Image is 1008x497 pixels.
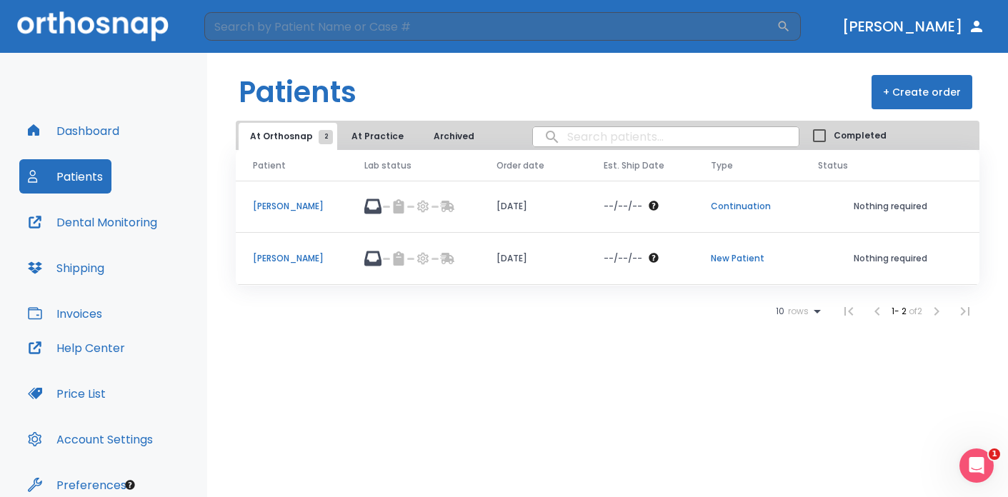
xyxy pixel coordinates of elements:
[19,114,128,148] button: Dashboard
[604,200,677,213] div: The date will be available after approving treatment plan
[604,252,677,265] div: The date will be available after approving treatment plan
[959,448,994,483] iframe: Intercom live chat
[604,200,642,213] p: --/--/--
[479,181,587,233] td: [DATE]
[892,305,909,317] span: 1 - 2
[253,159,286,172] span: Patient
[776,306,784,316] span: 10
[479,233,587,285] td: [DATE]
[253,252,330,265] p: [PERSON_NAME]
[17,11,169,41] img: Orthosnap
[319,130,333,144] span: 2
[818,159,848,172] span: Status
[364,159,411,172] span: Lab status
[872,75,972,109] button: + Create order
[250,130,326,143] span: At Orthosnap
[19,331,134,365] button: Help Center
[834,129,887,142] span: Completed
[124,478,136,491] div: Tooltip anchor
[909,305,922,317] span: of 2
[533,123,799,151] input: search
[19,159,111,194] button: Patients
[711,252,784,265] p: New Patient
[19,205,166,239] button: Dental Monitoring
[19,296,111,331] button: Invoices
[818,252,962,265] p: Nothing required
[837,14,991,39] button: [PERSON_NAME]
[818,200,962,213] p: Nothing required
[604,159,664,172] span: Est. Ship Date
[604,252,642,265] p: --/--/--
[711,159,733,172] span: Type
[204,12,777,41] input: Search by Patient Name or Case #
[340,123,415,150] button: At Practice
[19,251,113,285] button: Shipping
[19,422,161,456] button: Account Settings
[989,448,1000,460] span: 1
[784,306,809,316] span: rows
[496,159,544,172] span: Order date
[239,123,492,150] div: tabs
[253,200,330,213] p: [PERSON_NAME]
[239,71,356,114] h1: Patients
[19,376,114,411] button: Price List
[418,123,489,150] button: Archived
[711,200,784,213] p: Continuation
